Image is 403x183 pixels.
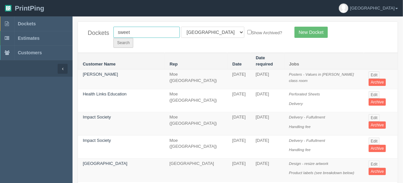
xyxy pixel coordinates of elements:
td: [DATE] [251,112,284,135]
input: Customer Name [113,27,180,38]
input: Show Archived? [247,30,252,34]
td: [DATE] [251,89,284,112]
td: [DATE] [251,158,284,181]
td: [DATE] [227,135,251,158]
th: Jobs [284,53,364,69]
i: Design - resize artwork [289,161,328,166]
a: Customer Name [83,62,116,66]
i: Product labels (see breakdown below) [289,170,354,175]
td: [DATE] [227,89,251,112]
a: Edit [369,161,380,168]
a: [PERSON_NAME] [83,72,118,77]
i: Delivery - Fulfullment [289,138,325,143]
a: Archive [369,168,386,175]
a: Impact Society [83,115,111,119]
a: Edit [369,138,380,145]
i: Delivery [289,101,303,106]
label: Show Archived? [247,29,282,36]
img: logo-3e63b451c926e2ac314895c53de4908e5d424f24456219fb08d385ab2e579770.png [5,5,12,12]
a: Rep [170,62,178,66]
td: Moe ([GEOGRAPHIC_DATA]) [165,135,227,158]
a: Archive [369,145,386,152]
a: Edit [369,71,380,79]
span: Dockets [18,21,36,26]
td: Moe ([GEOGRAPHIC_DATA]) [165,89,227,112]
td: [GEOGRAPHIC_DATA] [165,158,227,181]
input: Search [113,38,133,48]
td: [DATE] [227,69,251,89]
a: Archive [369,98,386,106]
i: Posters - Values in [PERSON_NAME] class room [289,72,354,83]
h4: Dockets [88,30,104,37]
a: Date required [256,55,273,66]
td: [DATE] [251,135,284,158]
i: Handling fee [289,147,311,152]
i: Handling fee [289,124,311,129]
td: Moe ([GEOGRAPHIC_DATA]) [165,69,227,89]
span: Estimates [18,36,40,41]
img: avatar_default-7531ab5dedf162e01f1e0bb0964e6a185e93c5c22dfe317fb01d7f8cd2b1632c.jpg [339,4,348,13]
td: Moe ([GEOGRAPHIC_DATA]) [165,112,227,135]
i: Delivery - Fulfullment [289,115,325,119]
a: Edit [369,91,380,98]
td: [DATE] [227,158,251,181]
a: Archive [369,79,386,86]
a: New Docket [294,27,328,38]
i: Perforated Sheets [289,92,320,96]
a: Date [232,62,242,66]
td: [DATE] [227,112,251,135]
a: Impact Society [83,138,111,143]
a: [GEOGRAPHIC_DATA] [83,161,127,166]
a: Health Links Education [83,91,127,96]
a: Archive [369,121,386,129]
a: Edit [369,114,380,121]
span: Customers [18,50,42,55]
td: [DATE] [251,69,284,89]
